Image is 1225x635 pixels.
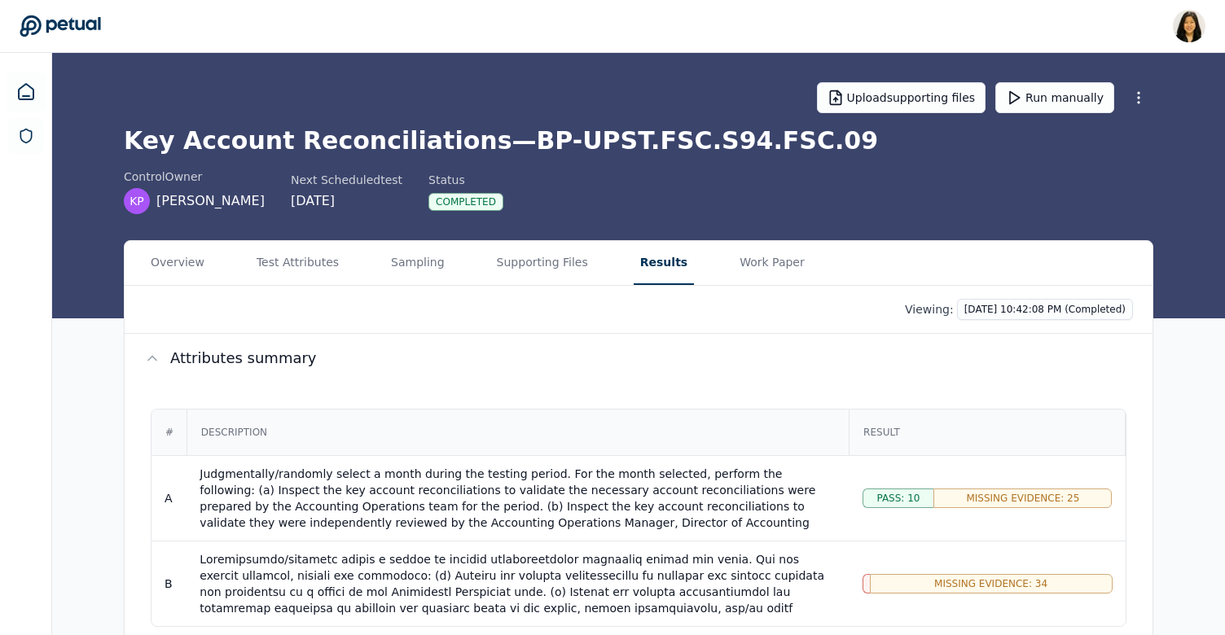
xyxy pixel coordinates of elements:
[130,193,144,209] span: KP
[733,241,811,285] button: Work Paper
[151,541,187,626] td: B
[1173,10,1205,42] img: Renee Park
[905,301,954,317] p: Viewing:
[428,172,503,188] div: Status
[384,241,451,285] button: Sampling
[188,410,848,454] div: Description
[20,15,101,37] a: Go to Dashboard
[876,492,920,505] span: Pass: 10
[291,172,402,188] div: Next Scheduled test
[125,334,1153,383] button: Attributes summary
[124,126,1153,155] h1: Key Account Reconciliations — BP-UPST.FSC.S94.FSC.09
[291,191,402,211] div: [DATE]
[151,455,187,541] td: A
[200,466,836,547] div: Judgmentally/randomly select a month during the testing period. For the month selected, perform t...
[966,492,1079,505] span: Missing Evidence: 25
[7,72,46,112] a: Dashboard
[428,193,503,211] div: Completed
[934,577,1047,590] span: Missing Evidence: 34
[250,241,345,285] button: Test Attributes
[850,410,1124,454] div: Result
[144,241,211,285] button: Overview
[634,241,694,285] button: Results
[8,118,44,154] a: SOC 1 Reports
[957,299,1133,320] button: [DATE] 10:42:08 PM (Completed)
[124,169,265,185] div: control Owner
[490,241,595,285] button: Supporting Files
[817,82,986,113] button: Uploadsupporting files
[1124,83,1153,112] button: More Options
[152,410,187,454] div: #
[170,347,317,370] span: Attributes summary
[995,82,1114,113] button: Run manually
[156,191,265,211] span: [PERSON_NAME]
